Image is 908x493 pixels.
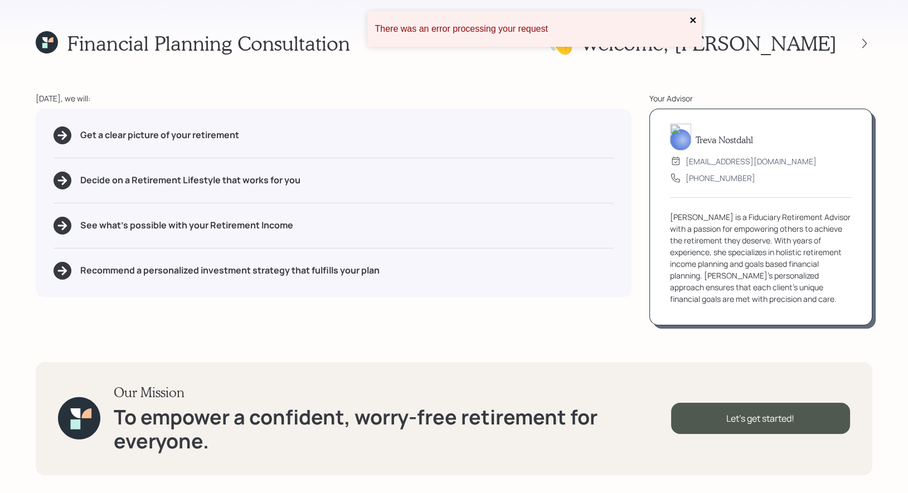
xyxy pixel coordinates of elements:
h1: Financial Planning Consultation [67,31,350,55]
div: There was an error processing your request [375,24,686,34]
img: treva-nostdahl-headshot.png [670,124,691,150]
div: [EMAIL_ADDRESS][DOMAIN_NAME] [686,155,817,167]
div: Your Advisor [649,92,872,104]
h5: Get a clear picture of your retirement [80,130,239,140]
div: Let's get started! [671,403,850,434]
div: [PERSON_NAME] is a Fiduciary Retirement Advisor with a passion for empowering others to achieve t... [670,211,852,305]
h5: Decide on a Retirement Lifestyle that works for you [80,175,300,186]
h5: Treva Nostdahl [696,134,753,145]
h3: Our Mission [114,384,671,401]
div: [DATE], we will: [36,92,632,104]
h5: See what's possible with your Retirement Income [80,220,293,231]
h1: To empower a confident, worry-free retirement for everyone. [114,405,671,453]
h5: Recommend a personalized investment strategy that fulfills your plan [80,265,380,276]
div: [PHONE_NUMBER] [686,172,755,184]
button: close [690,16,697,26]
